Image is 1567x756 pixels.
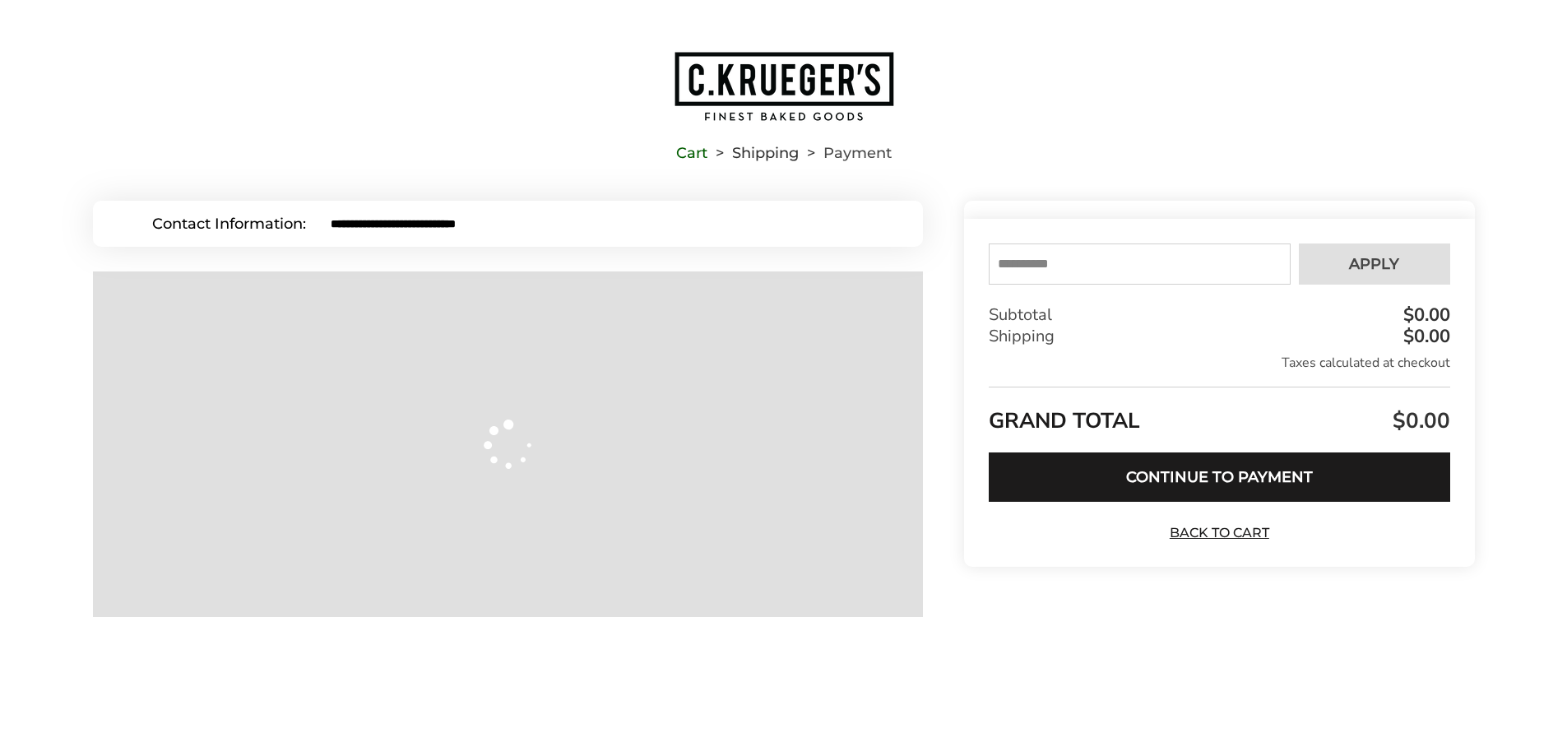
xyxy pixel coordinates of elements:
div: $0.00 [1399,306,1450,324]
div: GRAND TOTAL [989,387,1449,440]
div: Contact Information: [152,216,331,231]
span: $0.00 [1389,406,1450,435]
img: C.KRUEGER'S [673,50,895,123]
a: Back to Cart [1161,524,1277,542]
a: Cart [676,147,707,159]
button: Apply [1299,243,1450,285]
div: $0.00 [1399,327,1450,346]
button: Continue to Payment [989,452,1449,502]
div: Taxes calculated at checkout [989,354,1449,372]
li: Shipping [707,147,799,159]
span: Payment [823,147,892,159]
div: Subtotal [989,304,1449,326]
a: Go to home page [93,50,1475,123]
input: E-mail [331,216,865,231]
div: Shipping [989,326,1449,347]
span: Apply [1349,257,1399,271]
